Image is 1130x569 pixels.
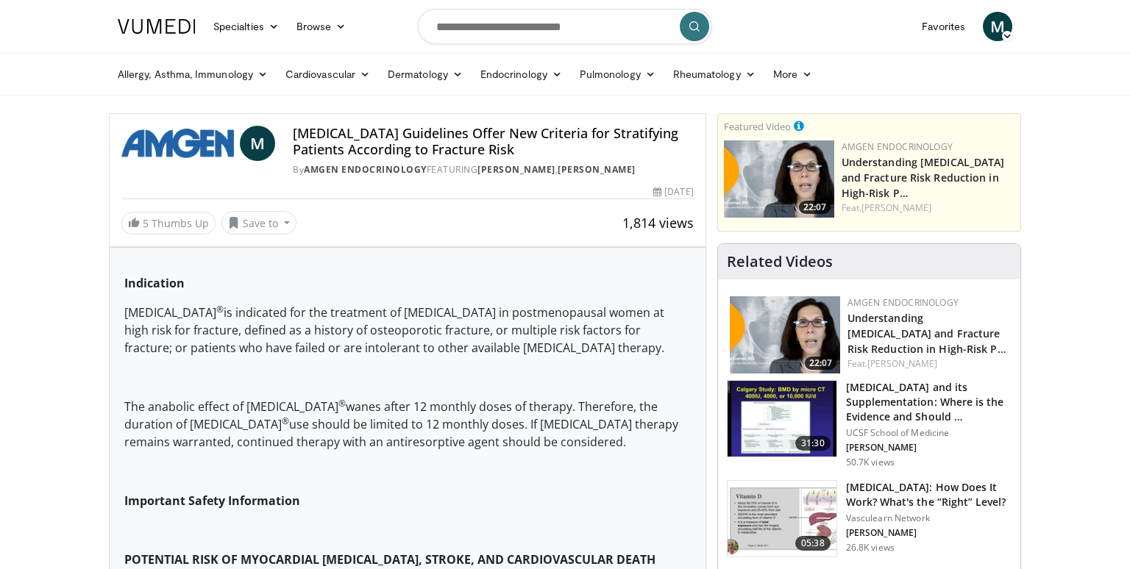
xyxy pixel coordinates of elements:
[124,551,655,568] strong: POTENTIAL RISK OF MYOCARDIAL [MEDICAL_DATA], STROKE, AND CARDIOVASCULAR DEATH
[124,493,300,509] strong: Important Safety Information
[293,163,693,176] div: By FEATURING ,
[293,126,693,157] h4: [MEDICAL_DATA] Guidelines Offer New Criteria for Stratifying Patients According to Fracture Risk
[109,60,277,89] a: Allergy, Asthma, Immunology
[983,12,1012,41] a: M
[727,380,1012,468] a: 31:30 [MEDICAL_DATA] and its Supplementation: Where is the Evidence and Should … UCSF School of M...
[846,427,1012,439] p: UCSF School of Medicine
[379,60,472,89] a: Dermatology
[288,12,355,41] a: Browse
[861,201,931,214] a: [PERSON_NAME]
[846,457,895,468] p: 50.7K views
[730,296,840,373] img: c9a25db3-4db0-49e1-a46f-17b5c91d58a1.png.150x105_q85_crop-smart_upscale.png
[847,311,1006,356] a: Understanding [MEDICAL_DATA] and Fracture Risk Reduction in High-Risk P…
[724,140,834,218] a: 22:07
[842,201,1014,215] div: Feat.
[558,163,636,176] a: [PERSON_NAME]
[118,19,196,34] img: VuMedi Logo
[121,212,216,235] a: 5 Thumbs Up
[143,216,149,230] span: 5
[728,381,836,457] img: 4bb25b40-905e-443e-8e37-83f056f6e86e.150x105_q85_crop-smart_upscale.jpg
[727,480,1012,558] a: 05:38 [MEDICAL_DATA]: How Does It Work? What's the “Right” Level? Vasculearn Network [PERSON_NAME...
[805,357,836,370] span: 22:07
[653,185,693,198] div: [DATE]
[338,397,346,409] sup: ®
[216,303,224,315] sup: ®
[304,163,427,176] a: Amgen Endocrinology
[867,357,937,370] a: [PERSON_NAME]
[622,214,694,232] span: 1,814 views
[724,120,791,133] small: Featured Video
[842,155,1005,200] a: Understanding [MEDICAL_DATA] and Fracture Risk Reduction in High-Risk P…
[124,398,691,451] p: The anabolic effect of [MEDICAL_DATA] wanes after 12 monthly doses of therapy. Therefore, the dur...
[205,12,288,41] a: Specialties
[472,60,571,89] a: Endocrinology
[846,542,895,554] p: 26.8K views
[727,253,833,271] h4: Related Videos
[121,126,234,161] img: Amgen Endocrinology
[277,60,379,89] a: Cardiovascular
[846,380,1012,424] h3: [MEDICAL_DATA] and its Supplementation: Where is the Evidence and Should …
[124,304,691,357] p: [MEDICAL_DATA] is indicated for the treatment of [MEDICAL_DATA] in postmenopausal women at high r...
[728,481,836,557] img: 8daf03b8-df50-44bc-88e2-7c154046af55.150x105_q85_crop-smart_upscale.jpg
[477,163,555,176] a: [PERSON_NAME]
[846,480,1012,509] h3: [MEDICAL_DATA]: How Does It Work? What's the “Right” Level?
[842,140,953,153] a: Amgen Endocrinology
[795,436,831,451] span: 31:30
[846,512,1012,524] p: Vasculearn Network
[124,275,185,291] strong: Indication
[846,527,1012,539] p: [PERSON_NAME]
[571,60,664,89] a: Pulmonology
[913,12,974,41] a: Favorites
[418,9,712,44] input: Search topics, interventions
[764,60,821,89] a: More
[724,140,834,218] img: c9a25db3-4db0-49e1-a46f-17b5c91d58a1.png.150x105_q85_crop-smart_upscale.png
[730,296,840,373] a: 22:07
[847,357,1009,371] div: Feat.
[846,442,1012,454] p: [PERSON_NAME]
[799,201,831,214] span: 22:07
[221,211,296,235] button: Save to
[664,60,764,89] a: Rheumatology
[240,126,275,161] a: M
[795,536,831,551] span: 05:38
[847,296,959,309] a: Amgen Endocrinology
[282,415,289,427] sup: ®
